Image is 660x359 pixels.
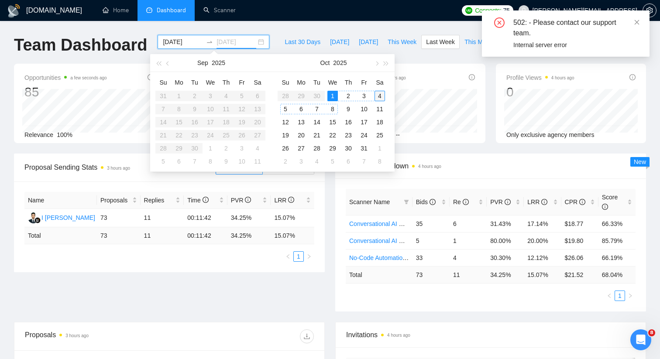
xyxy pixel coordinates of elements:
td: Total [24,227,97,244]
td: 2025-11-03 [293,155,309,168]
span: filter [404,199,409,205]
td: 2025-10-06 [171,155,187,168]
div: 8 [375,156,385,167]
div: 11 [375,104,385,114]
button: download [300,329,314,343]
div: 25 [375,130,385,140]
button: Sep [197,54,208,72]
button: This Week [383,35,421,49]
div: 30 [343,143,354,154]
td: $ 21.52 [561,266,598,283]
span: left [607,293,612,298]
td: 2025-10-31 [356,142,372,155]
th: We [325,75,340,89]
span: Opportunities [24,72,107,83]
span: dashboard [146,7,152,13]
th: Tu [187,75,203,89]
div: 23 [343,130,354,140]
td: 00:11:42 [184,227,227,244]
th: Sa [250,75,265,89]
span: 8 [648,329,655,336]
span: download [300,333,313,340]
td: 11 [141,227,184,244]
span: -- [396,131,400,138]
a: No-Code Automation (Budget Filters W4, Aug) [349,254,474,261]
td: 2025-10-08 [325,103,340,116]
div: 1 [375,143,385,154]
span: close-circle [494,17,505,28]
div: 5 [280,104,291,114]
a: searchScanner [203,7,236,14]
span: info-circle [245,197,251,203]
div: 0 [506,84,574,100]
div: 8 [327,104,338,114]
td: 6 [450,215,487,232]
th: Sa [372,75,388,89]
span: CPR [565,198,585,205]
th: Fr [234,75,250,89]
span: swap-right [206,38,213,45]
span: setting [643,7,656,14]
td: 34.25% [227,209,271,227]
div: 6 [174,156,184,167]
div: 2 [280,156,291,167]
td: 1 [450,232,487,249]
div: 4 [252,143,263,154]
div: Proposals [25,329,169,343]
span: Proposals [100,195,131,205]
td: 2025-10-06 [293,103,309,116]
span: right [628,293,633,298]
td: 15.07 % [271,227,314,244]
span: user [521,7,527,14]
td: 73 [97,209,141,227]
td: $26.06 [561,249,598,266]
div: 9 [343,104,354,114]
td: 66.19% [598,249,636,266]
span: Time [187,197,208,204]
td: 31.43% [487,215,524,232]
div: 7 [312,104,322,114]
h1: Team Dashboard [14,35,147,55]
td: 17.14% [524,215,561,232]
td: 5 [412,232,450,249]
td: 2025-10-16 [340,116,356,129]
td: 30.30% [487,249,524,266]
td: 2025-11-02 [278,155,293,168]
span: 100% [57,131,72,138]
time: 4 hours ago [383,75,406,80]
span: Bids [416,198,436,205]
td: 73 [97,227,141,244]
td: 2025-10-30 [340,142,356,155]
img: gigradar-bm.png [34,217,41,223]
button: setting [643,3,657,17]
a: 1 [294,252,303,261]
input: End date [217,37,256,47]
button: Last 30 Days [280,35,325,49]
td: 2025-10-11 [372,103,388,116]
th: Su [155,75,171,89]
div: 21 [312,130,322,140]
td: 68.04 % [598,266,636,283]
td: 2025-10-01 [203,142,218,155]
div: 15 [327,117,338,127]
div: 12 [280,117,291,127]
span: Only exclusive agency members [506,131,595,138]
li: Next Page [304,251,314,262]
th: Th [218,75,234,89]
button: left [604,291,615,301]
time: 3 hours ago [65,333,89,338]
td: 2025-10-01 [325,89,340,103]
div: 3 [237,143,247,154]
td: 2025-10-25 [372,129,388,142]
span: Re [453,198,469,205]
span: Scanner Name [349,198,390,205]
td: 2025-10-12 [278,116,293,129]
span: Invitations [346,72,406,83]
a: IGI [PERSON_NAME] [PERSON_NAME] [28,214,147,221]
th: Tu [309,75,325,89]
td: 2025-10-05 [155,155,171,168]
span: info-circle [505,199,511,205]
div: 27 [296,143,306,154]
div: 4 [375,91,385,101]
button: [DATE] [354,35,383,49]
